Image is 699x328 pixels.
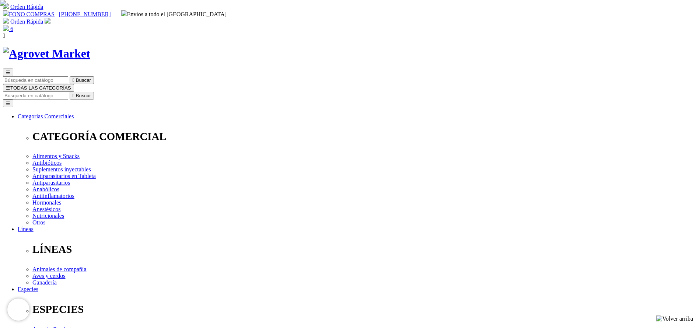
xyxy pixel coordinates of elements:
[32,266,87,272] a: Animales de compañía
[32,279,57,286] a: Ganadería
[7,299,29,321] iframe: Brevo live chat
[32,303,696,315] p: ESPECIES
[656,315,693,322] img: Volver arriba
[32,130,696,143] p: CATEGORÍA COMERCIAL
[18,286,38,292] a: Especies
[32,213,64,219] a: Nutricionales
[18,226,34,232] a: Líneas
[32,219,46,226] a: Otros
[32,273,65,279] a: Aves y cerdos
[32,243,696,255] p: LÍNEAS
[32,206,60,212] a: Anestésicos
